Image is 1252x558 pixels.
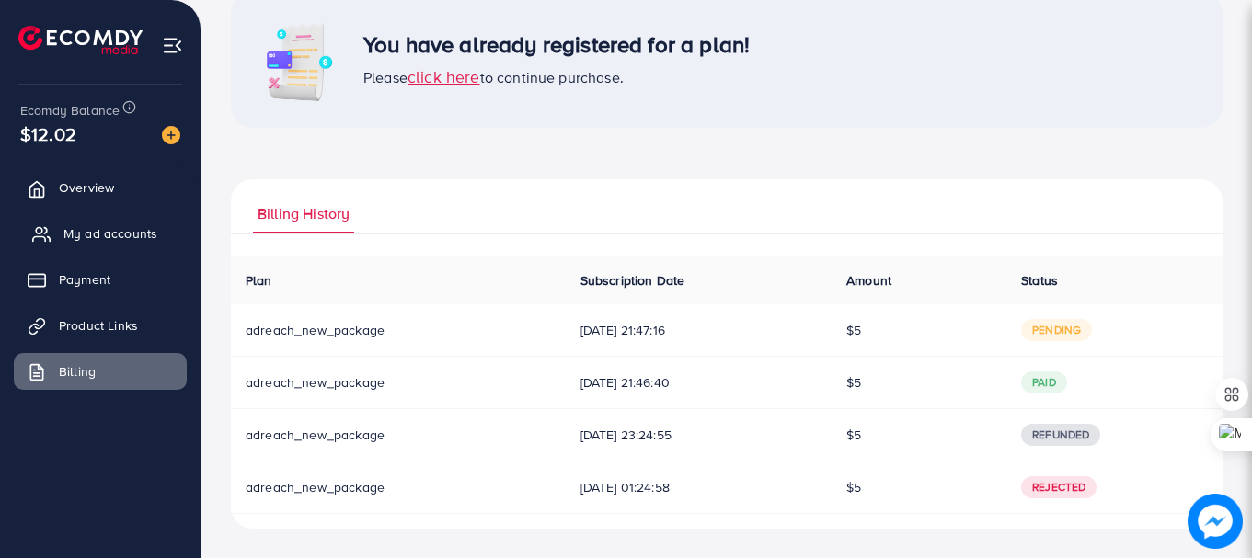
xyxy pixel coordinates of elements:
[20,120,76,147] span: $12.02
[59,316,138,335] span: Product Links
[1021,371,1067,393] span: paid
[63,224,157,243] span: My ad accounts
[162,126,180,144] img: image
[14,353,187,390] a: Billing
[846,426,861,444] span: $5
[59,178,114,197] span: Overview
[846,321,861,339] span: $5
[246,321,385,339] span: adreach_new_package
[580,271,685,290] span: Subscription Date
[59,362,96,381] span: Billing
[1021,271,1058,290] span: Status
[18,26,143,54] img: logo
[1021,319,1092,341] span: pending
[246,478,385,496] span: adreach_new_package
[246,373,385,392] span: adreach_new_package
[1021,476,1097,498] span: Rejected
[20,101,120,120] span: Ecomdy Balance
[246,271,272,290] span: Plan
[258,203,350,224] span: Billing History
[1021,424,1100,446] span: Refunded
[846,478,861,496] span: $5
[14,307,187,344] a: Product Links
[14,261,187,298] a: Payment
[14,215,187,252] a: My ad accounts
[580,373,817,392] span: [DATE] 21:46:40
[1188,494,1243,549] img: image
[408,65,480,88] span: click here
[580,426,817,444] span: [DATE] 23:24:55
[59,270,110,289] span: Payment
[846,271,891,290] span: Amount
[580,478,817,496] span: [DATE] 01:24:58
[363,31,750,58] h3: You have already registered for a plan!
[580,321,817,339] span: [DATE] 21:47:16
[846,373,861,392] span: $5
[14,169,187,206] a: Overview
[162,35,183,56] img: menu
[363,65,750,89] div: Please to continue purchase.
[253,14,345,106] img: image
[246,426,385,444] span: adreach_new_package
